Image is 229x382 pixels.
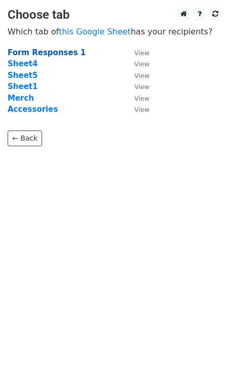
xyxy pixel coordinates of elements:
small: View [134,60,149,68]
h3: Choose tab [8,8,221,22]
a: Merch [8,94,34,103]
a: Accessories [8,105,58,114]
small: View [134,49,149,57]
a: Sheet4 [8,59,37,68]
small: View [134,106,149,113]
p: Which tab of has your recipients? [8,26,221,37]
a: Form Responses 1 [8,48,86,57]
a: View [124,105,149,114]
small: View [134,72,149,79]
a: ← Back [8,131,42,146]
a: this Google Sheet [59,27,131,36]
a: View [124,82,149,91]
a: View [124,94,149,103]
a: View [124,59,149,68]
a: View [124,71,149,80]
a: Sheet1 [8,82,37,91]
small: View [134,95,149,102]
a: View [124,48,149,57]
small: View [134,83,149,91]
a: Sheet5 [8,71,37,80]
